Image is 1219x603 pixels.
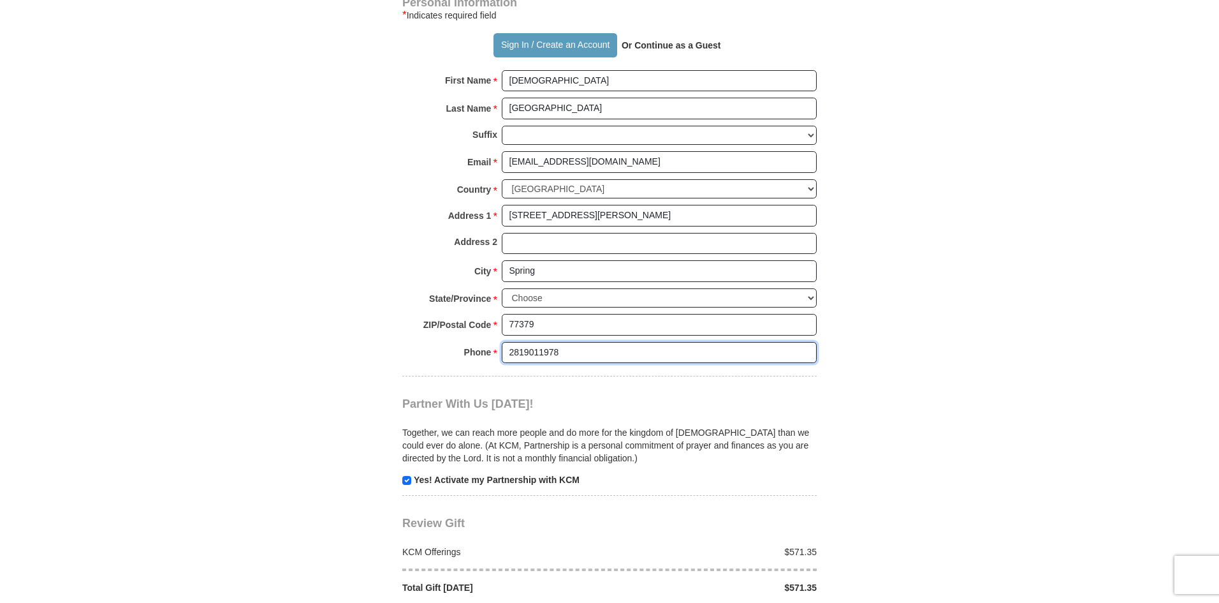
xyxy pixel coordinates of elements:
div: KCM Offerings [396,546,610,558]
strong: Last Name [446,100,492,117]
p: Together, we can reach more people and do more for the kingdom of [DEMOGRAPHIC_DATA] than we coul... [402,426,817,465]
div: $571.35 [609,546,824,558]
strong: City [474,262,491,280]
strong: Address 1 [448,207,492,225]
div: Total Gift [DATE] [396,581,610,594]
strong: Country [457,181,492,198]
button: Sign In / Create an Account [493,33,617,57]
strong: First Name [445,71,491,89]
strong: Or Continue as a Guest [622,40,721,50]
div: $571.35 [609,581,824,594]
strong: ZIP/Postal Code [423,316,492,334]
strong: State/Province [429,290,491,308]
strong: Email [467,153,491,171]
strong: Yes! Activate my Partnership with KCM [414,475,580,485]
div: Indicates required field [402,8,817,23]
strong: Address 2 [454,233,497,251]
strong: Phone [464,343,492,361]
span: Review Gift [402,517,465,530]
strong: Suffix [472,126,497,144]
span: Partner With Us [DATE]! [402,398,534,410]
